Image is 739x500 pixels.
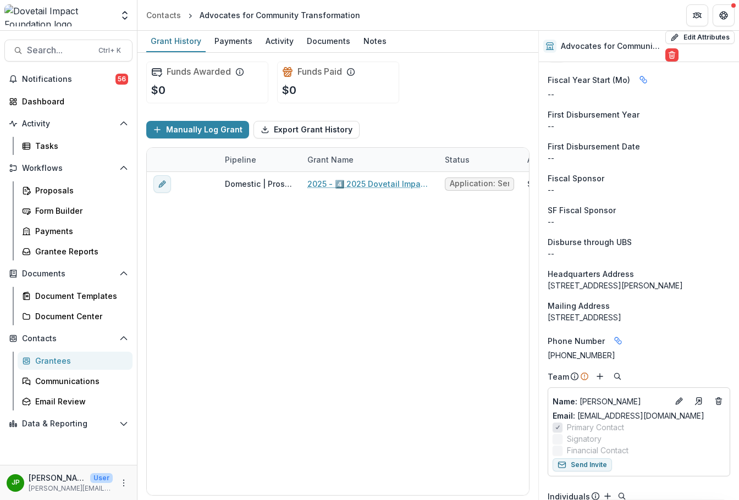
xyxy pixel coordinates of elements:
[22,334,115,343] span: Contacts
[18,137,133,155] a: Tasks
[22,164,115,173] span: Workflows
[297,66,342,77] h2: Funds Paid
[307,178,432,190] a: 2025 - 4️⃣ 2025 Dovetail Impact Foundation Application
[18,372,133,390] a: Communications
[527,154,576,165] p: Amount Paid
[167,66,231,77] h2: Funds Awarded
[302,33,355,49] div: Documents
[18,287,133,305] a: Document Templates
[548,335,605,347] span: Phone Number
[261,31,298,52] a: Activity
[22,119,115,129] span: Activity
[521,148,603,171] div: Amount Paid
[210,33,257,49] div: Payments
[4,415,133,432] button: Open Data & Reporting
[567,445,628,456] span: Financial Contact
[146,33,206,49] div: Grant History
[712,395,725,408] button: Deletes
[35,290,124,302] div: Document Templates
[548,74,630,86] span: Fiscal Year Start (Mo)
[548,120,730,132] p: --
[548,236,632,248] span: Disburse through UBS
[635,71,652,88] button: Linked binding
[553,411,575,420] span: Email:
[35,375,124,387] div: Communications
[527,178,537,190] div: $0
[665,48,679,62] button: Delete
[27,45,92,55] span: Search...
[218,148,301,171] div: Pipeline
[117,476,130,490] button: More
[96,45,123,57] div: Ctrl + K
[253,121,360,138] button: Export Grant History
[686,4,708,26] button: Partners
[567,421,624,433] span: Primary Contact
[548,184,730,196] div: --
[301,154,360,165] div: Grant Name
[438,148,521,171] div: Status
[690,392,708,410] a: Go to contact
[548,173,604,184] span: Fiscal Sponsor
[35,310,124,322] div: Document Center
[567,433,602,445] span: Signatory
[548,248,730,259] p: --
[146,121,249,138] button: Manually Log Grant
[548,109,639,120] span: First Disbursement Year
[548,88,730,100] p: --
[4,265,133,282] button: Open Documents
[225,178,294,190] div: Domestic | Prospects Pipeline
[142,7,365,23] nav: breadcrumb
[548,268,634,280] span: Headquarters Address
[4,330,133,347] button: Open Contacts
[4,70,133,88] button: Notifications56
[611,370,624,383] button: Search
[29,472,86,484] p: [PERSON_NAME]
[142,7,185,23] a: Contacts
[548,216,730,227] p: --
[438,154,476,165] div: Status
[151,82,166,98] p: $0
[117,4,133,26] button: Open entity switcher
[553,458,612,471] button: Send Invite
[29,484,113,493] p: [PERSON_NAME][EMAIL_ADDRESS][DOMAIN_NAME]
[218,154,263,165] div: Pipeline
[35,246,124,257] div: Grantee Reports
[359,31,391,52] a: Notes
[301,148,438,171] div: Grant Name
[18,181,133,199] a: Proposals
[22,269,115,279] span: Documents
[210,31,257,52] a: Payments
[548,312,730,323] div: [STREET_ADDRESS]
[4,159,133,177] button: Open Workflows
[18,392,133,410] a: Email Review
[35,396,124,407] div: Email Review
[35,185,124,196] div: Proposals
[553,396,668,407] a: Name: [PERSON_NAME]
[12,479,20,486] div: Jason Pittman
[18,307,133,325] a: Document Center
[359,33,391,49] div: Notes
[548,204,616,216] span: SF Fiscal Sponsor
[302,31,355,52] a: Documents
[115,74,128,85] span: 56
[548,280,730,291] div: [STREET_ADDRESS][PERSON_NAME]
[200,9,360,21] div: Advocates for Community Transformation
[35,355,124,366] div: Grantees
[548,349,730,361] div: [PHONE_NUMBER]
[672,395,686,408] button: Edit
[561,42,661,51] h2: Advocates for Community Transformation
[713,4,735,26] button: Get Help
[35,140,124,152] div: Tasks
[593,370,606,383] button: Add
[22,75,115,84] span: Notifications
[609,332,627,349] button: Linked binding
[146,9,181,21] div: Contacts
[548,300,610,312] span: Mailing Address
[18,222,133,240] a: Payments
[282,82,296,98] p: $0
[35,225,124,237] div: Payments
[146,31,206,52] a: Grant History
